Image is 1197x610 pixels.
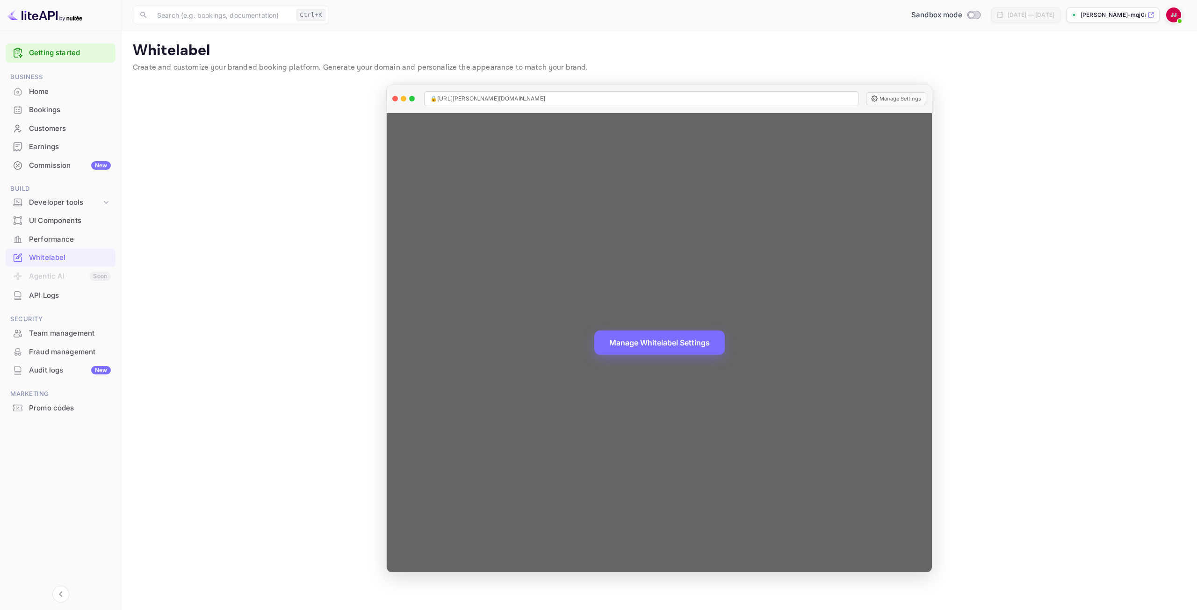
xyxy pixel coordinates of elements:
[91,366,111,374] div: New
[29,365,111,376] div: Audit logs
[866,92,926,105] button: Manage Settings
[6,184,115,194] span: Build
[29,197,101,208] div: Developer tools
[6,361,115,379] a: Audit logsNew
[6,212,115,229] a: UI Components
[29,160,111,171] div: Commission
[6,287,115,304] a: API Logs
[6,399,115,416] a: Promo codes
[6,157,115,174] a: CommissionNew
[6,101,115,119] div: Bookings
[29,328,111,339] div: Team management
[6,43,115,63] div: Getting started
[29,403,111,414] div: Promo codes
[29,252,111,263] div: Whitelabel
[6,230,115,248] a: Performance
[908,10,984,21] div: Switch to Production mode
[6,314,115,324] span: Security
[29,123,111,134] div: Customers
[29,347,111,358] div: Fraud management
[1008,11,1054,19] div: [DATE] — [DATE]
[6,72,115,82] span: Business
[6,287,115,305] div: API Logs
[6,343,115,361] div: Fraud management
[6,389,115,399] span: Marketing
[6,157,115,175] div: CommissionNew
[133,62,1186,73] p: Create and customize your branded booking platform. Generate your domain and personalize the appe...
[6,324,115,342] a: Team management
[6,399,115,417] div: Promo codes
[29,48,111,58] a: Getting started
[6,120,115,137] a: Customers
[29,86,111,97] div: Home
[6,138,115,155] a: Earnings
[296,9,325,21] div: Ctrl+K
[29,105,111,115] div: Bookings
[29,234,111,245] div: Performance
[29,290,111,301] div: API Logs
[430,94,545,103] span: 🔒 [URL][PERSON_NAME][DOMAIN_NAME]
[6,361,115,380] div: Audit logsNew
[6,120,115,138] div: Customers
[6,324,115,343] div: Team management
[1081,11,1146,19] p: [PERSON_NAME]-mqj0a.nuitee....
[29,215,111,226] div: UI Components
[6,194,115,211] div: Developer tools
[6,249,115,266] a: Whitelabel
[1166,7,1181,22] img: John Joe
[52,586,69,603] button: Collapse navigation
[151,6,293,24] input: Search (e.g. bookings, documentation)
[7,7,82,22] img: LiteAPI logo
[6,83,115,101] div: Home
[91,161,111,170] div: New
[594,330,725,355] button: Manage Whitelabel Settings
[911,10,962,21] span: Sandbox mode
[6,83,115,100] a: Home
[6,212,115,230] div: UI Components
[6,138,115,156] div: Earnings
[133,42,1186,60] p: Whitelabel
[6,343,115,360] a: Fraud management
[29,142,111,152] div: Earnings
[6,230,115,249] div: Performance
[6,249,115,267] div: Whitelabel
[6,101,115,118] a: Bookings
